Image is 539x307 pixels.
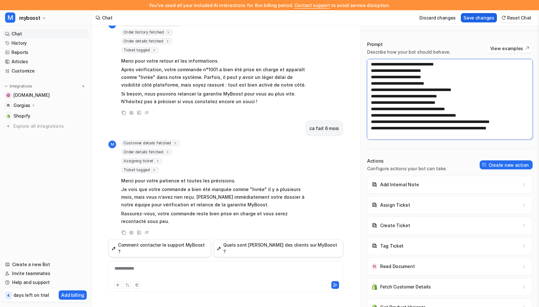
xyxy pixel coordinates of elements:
span: Order history fetched [121,29,173,35]
span: Order details fetched [121,38,172,44]
p: Tag Ticket [380,243,403,249]
span: M [5,12,15,23]
p: Assign Ticket [380,202,410,208]
div: Chat [102,14,113,21]
img: Gorgias [6,104,10,107]
img: Fetch Customer Details icon [371,284,378,290]
img: Shopify [6,114,10,118]
p: Configure actions your bot can take. [367,165,447,172]
span: Ticket tagged [121,47,159,53]
span: Shopify [13,113,30,119]
span: Order details fetched [121,149,172,155]
p: Après vérification, votre commande n°1001 a bien été prise en charge et apparaît comme "livrée" d... [121,66,308,89]
a: Invite teammates [3,269,89,278]
img: explore all integrations [5,123,11,129]
img: Create Ticket icon [371,222,378,229]
button: Quels sont [PERSON_NAME] des clients sur MyBoost ? [214,239,343,257]
p: Merci pour votre patience et toutes les précisions. [121,177,308,185]
p: Create Ticket [380,222,410,229]
a: Create a new Bot [3,260,89,269]
a: Customize [3,66,89,75]
img: menu_add.svg [81,84,85,88]
a: ShopifyShopify [3,111,89,120]
p: Add Internal Note [380,181,419,188]
p: Rassurez-vous, votre commande reste bien prise en charge et vous serez recontacté sous peu. [121,210,308,225]
img: Add Internal Note icon [371,181,378,188]
p: Actions [367,158,447,164]
a: myboost.fr[DOMAIN_NAME] [3,91,89,100]
span: [DOMAIN_NAME] [13,92,49,98]
a: Articles [3,57,89,66]
a: Reports [3,48,89,57]
button: Create new action [480,160,533,169]
img: Assign Ticket icon [371,202,378,208]
a: Help and support [3,278,89,287]
span: Assigning ticket [121,158,162,164]
button: Reset Chat [499,13,534,22]
button: Integrations [3,83,34,89]
p: days left on trial [13,292,49,298]
span: Contact support [294,3,330,8]
p: Read Document [380,263,415,270]
span: Explore all integrations [13,121,86,131]
span: Customer details fetched [121,140,180,146]
button: View examples [487,44,533,53]
button: Comment contacter le support MyBoost ? [108,239,211,257]
p: Si besoin, nous pouvons relancer la garantie MyBoost pour vous au plus vite. N'hésitez pas à préc... [121,90,308,105]
button: Add billing [59,290,87,300]
p: Integrations [10,84,32,89]
span: M [108,141,116,148]
img: expand menu [4,84,8,88]
p: Add billing [61,292,84,298]
p: ca fait 6 mois [309,125,339,132]
p: Prompt [367,41,451,48]
span: Ticket tagged [121,167,159,173]
button: Save changes [461,13,497,22]
p: Describe how your bot should behave. [367,49,451,55]
a: History [3,39,89,48]
p: Je vois que votre commande a bien été marquée comme "livrée" il y a plusieurs mois, mais vous n’a... [121,186,308,209]
button: Discard changes [417,13,458,22]
img: create-action-icon.svg [482,163,487,167]
p: Gorgias [13,102,30,109]
p: Fetch Customer Details [380,284,431,290]
img: reset [501,15,506,20]
img: Tag Ticket icon [371,243,378,249]
p: Merci pour votre retour et les informations. [121,57,308,65]
a: Chat [3,29,89,38]
img: Read Document icon [371,263,378,270]
a: Explore all integrations [3,122,89,131]
img: myboost.fr [6,93,10,97]
span: myboost [19,13,40,22]
p: 4 [7,293,10,298]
